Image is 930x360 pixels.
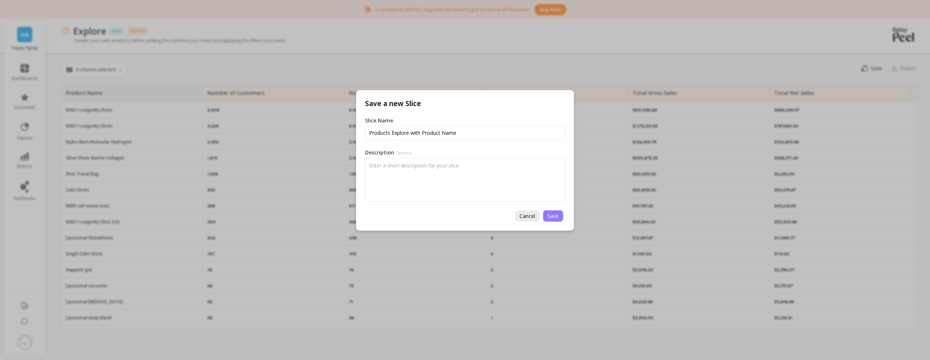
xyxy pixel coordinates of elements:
label: Description [365,149,411,157]
span: Save [547,213,559,219]
p: Save a new Slice [365,99,421,108]
button: Save [543,210,563,222]
button: Cancel [515,210,539,222]
span: Optional [396,150,411,155]
input: Untitled Slice [365,126,565,140]
span: Cancel [519,213,535,219]
label: Slice Name [365,117,405,124]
